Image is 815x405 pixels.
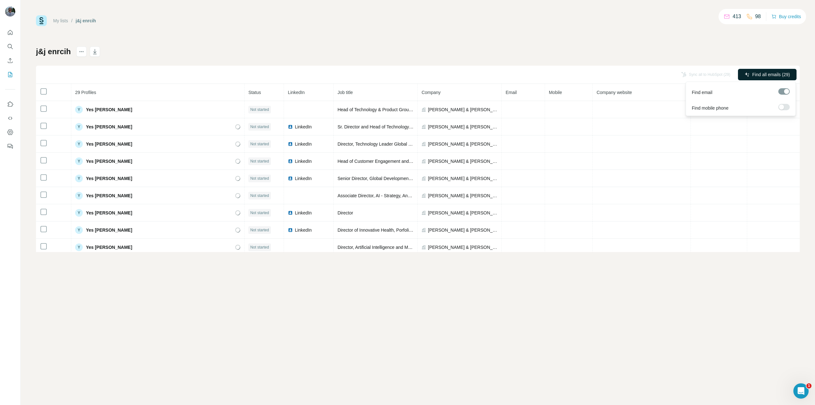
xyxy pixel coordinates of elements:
span: Sr. Director and Head of Technology Oncology [337,124,429,129]
span: Yes [PERSON_NAME] [86,106,132,113]
iframe: Intercom live chat [793,383,809,399]
button: Search [5,41,15,52]
span: Status [248,90,261,95]
span: Director [337,210,353,215]
span: [PERSON_NAME] & [PERSON_NAME] [428,227,498,233]
span: Head of Technology & Product Group Leader - Commercial Operations, Data & Analytics [337,107,512,112]
img: LinkedIn logo [288,159,293,164]
img: LinkedIn logo [288,176,293,181]
div: Y [75,175,83,182]
div: Y [75,192,83,199]
span: Not started [250,193,269,199]
span: LinkedIn [295,141,312,147]
span: Not started [250,210,269,216]
button: Buy credits [771,12,801,21]
span: [PERSON_NAME] & [PERSON_NAME] [428,210,498,216]
li: / [71,18,73,24]
span: Associate Director, AI - Strategy, Analytics & Transformation (StAT) [337,193,469,198]
span: Yes [PERSON_NAME] [86,175,132,182]
img: LinkedIn logo [288,141,293,147]
span: Yes [PERSON_NAME] [86,244,132,250]
span: LinkedIn [295,227,312,233]
img: LinkedIn logo [288,228,293,233]
button: Find all emails (29) [738,69,797,80]
span: 1 [806,383,811,388]
h1: j&j enrcih [36,47,71,57]
div: Y [75,106,83,113]
div: Y [75,157,83,165]
span: [PERSON_NAME] & [PERSON_NAME] [428,158,498,164]
span: 29 Profiles [75,90,96,95]
span: Not started [250,107,269,112]
div: Y [75,209,83,217]
span: Senior Director, Global Development, Data Science [337,176,439,181]
span: Find all emails (29) [752,71,790,78]
span: Not started [250,227,269,233]
button: Quick start [5,27,15,38]
span: LinkedIn [295,210,312,216]
span: Yes [PERSON_NAME] [86,141,132,147]
span: Yes [PERSON_NAME] [86,192,132,199]
span: LinkedIn [295,124,312,130]
span: Director, Artificial Intelligence and Machine Learning [337,245,440,250]
span: Director of Innovative Health, Porfolio Launch Excellence [337,228,450,233]
div: Y [75,243,83,251]
span: [PERSON_NAME] & [PERSON_NAME] [428,244,498,250]
img: LinkedIn logo [288,210,293,215]
span: Not started [250,244,269,250]
span: Company website [597,90,632,95]
span: Email [506,90,517,95]
span: [PERSON_NAME] & [PERSON_NAME] [428,192,498,199]
span: Director, Technology Leader Global Neuroscience [337,141,436,147]
span: Find mobile phone [692,105,728,111]
span: [PERSON_NAME] & [PERSON_NAME] [428,141,498,147]
button: My lists [5,69,15,80]
span: [PERSON_NAME] & [PERSON_NAME] [428,124,498,130]
button: Use Surfe on LinkedIn [5,98,15,110]
img: Avatar [5,6,15,17]
button: actions [76,47,87,57]
button: Feedback [5,141,15,152]
span: Yes [PERSON_NAME] [86,210,132,216]
span: Yes [PERSON_NAME] [86,227,132,233]
div: Y [75,140,83,148]
div: Y [75,226,83,234]
span: Find email [692,89,712,96]
button: Use Surfe API [5,112,15,124]
span: Job title [337,90,353,95]
div: Y [75,123,83,131]
span: LinkedIn [288,90,305,95]
span: Mobile [549,90,562,95]
p: 98 [755,13,761,20]
img: LinkedIn logo [288,124,293,129]
a: My lists [53,18,68,23]
span: Yes [PERSON_NAME] [86,124,132,130]
span: LinkedIn [295,175,312,182]
span: LinkedIn [295,158,312,164]
span: Yes [PERSON_NAME] [86,158,132,164]
span: [PERSON_NAME] & [PERSON_NAME] [428,106,498,113]
button: Dashboard [5,127,15,138]
button: Enrich CSV [5,55,15,66]
img: Surfe Logo [36,15,47,26]
span: [PERSON_NAME] & [PERSON_NAME] [428,175,498,182]
span: Not started [250,124,269,130]
div: j&j enrcih [76,18,96,24]
p: 413 [733,13,741,20]
span: Head of Customer Engagement and Content Excellence [337,159,449,164]
span: Company [422,90,441,95]
span: Not started [250,141,269,147]
span: Not started [250,158,269,164]
span: Not started [250,176,269,181]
